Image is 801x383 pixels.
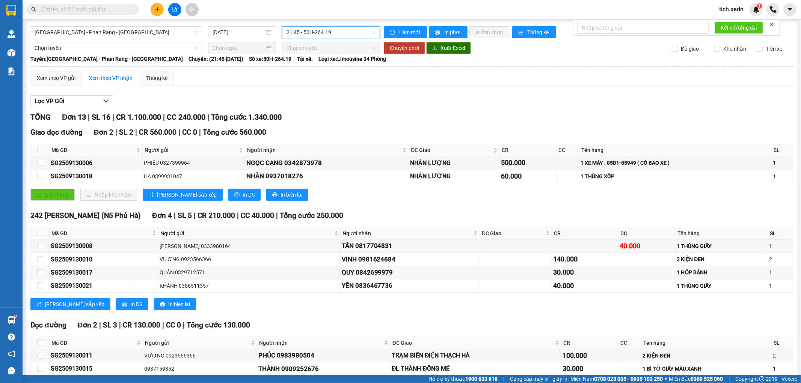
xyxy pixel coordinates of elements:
span: | [194,211,196,220]
span: Đã giao [678,45,702,53]
strong: 1900 633 818 [465,376,498,382]
th: SL [772,144,793,156]
span: | [237,211,239,220]
span: Cung cấp máy in - giấy in: [510,375,569,383]
span: | [183,321,185,329]
div: 60.000 [501,171,555,182]
span: | [207,113,209,122]
button: printerIn DS [116,298,148,310]
span: | [163,113,165,122]
span: file-add [172,7,177,12]
span: Hỗ trợ kỹ thuật: [428,375,498,383]
span: plus [155,7,160,12]
span: Thống kê [528,28,550,36]
span: ĐC Giao [411,146,492,154]
div: 1 XE MÁY : 85D1-55949 ( CÓ BAO XE ) [581,159,770,167]
div: [PERSON_NAME] 0333980164 [160,242,339,250]
div: 40.000 [620,241,674,251]
span: | [503,375,504,383]
div: ĐL THÀNH ĐỒNG MÉ [392,364,560,373]
div: 1 [773,365,792,373]
span: Lọc VP Gửi [35,96,64,106]
span: Chọn chuyến [287,42,375,54]
img: logo-vxr [6,5,16,16]
div: TRẠM BIẾN ĐIỆN THẠCH HÀ [392,351,560,360]
button: plus [151,3,164,16]
span: printer [160,302,165,308]
span: Dọc đường [30,321,66,329]
span: printer [272,192,278,198]
div: 1 [769,268,792,276]
span: Tổng cước 130.000 [187,321,250,329]
span: search [31,7,36,12]
div: NHÀN 0937018276 [246,171,408,181]
span: close [769,22,774,27]
button: Kết nối tổng đài [715,22,763,34]
span: SL 3 [103,321,117,329]
span: tich.xedn [713,5,750,14]
span: Đơn 2 [78,321,98,329]
b: Gửi khách hàng [46,11,74,46]
span: Người gửi [145,339,249,347]
div: SG2509130021 [51,281,157,290]
span: Miền Nam [570,375,663,383]
strong: 0708 023 035 - 0935 103 250 [594,376,663,382]
span: Kho nhận [720,45,749,53]
div: Xem theo VP nhận [89,74,133,82]
div: NHÂN LƯỢNG [410,171,498,181]
span: | [99,321,101,329]
div: 2 [769,255,792,263]
span: down [103,98,109,104]
div: 1 THÙNG XỐP [581,172,770,180]
span: SL 5 [178,211,192,220]
div: SG2509130018 [51,171,141,181]
span: TỔNG [30,113,51,122]
div: SG2509130010 [51,255,157,264]
td: SG2509130015 [50,362,143,375]
img: warehouse-icon [8,316,15,324]
div: YẾN 0836467736 [342,281,478,291]
img: warehouse-icon [8,49,15,57]
div: SG2509130017 [51,268,157,277]
span: sort-ascending [149,192,154,198]
th: Tên hàng [579,144,772,156]
div: NGỌC CANG 0342873978 [246,158,408,168]
span: caret-down [787,6,793,13]
button: uploadGiao hàng [30,189,75,201]
div: Xem theo VP gửi [37,74,75,82]
button: aim [186,3,199,16]
span: download [432,45,437,51]
button: downloadNhập kho nhận [80,189,137,201]
div: 500.000 [501,158,555,168]
button: In đơn chọn [469,26,510,38]
span: In biên lai [281,191,302,199]
div: HÀ 0399931047 [144,172,244,180]
span: bar-chart [518,30,525,36]
span: | [119,321,121,329]
span: In biên lai [168,300,190,308]
div: 100.000 [563,350,617,361]
div: SG2509130008 [51,241,157,251]
span: Người gửi [160,229,332,237]
li: (c) 2017 [63,36,103,45]
button: downloadXuất Excel [426,42,471,54]
span: In DS [130,300,142,308]
td: SG2509130021 [50,279,158,293]
div: 2 KIỆN ĐEN [677,255,767,263]
span: | [112,113,114,122]
td: SG2509130008 [50,240,158,253]
button: Chuyển phơi [384,42,425,54]
span: CC 0 [166,321,181,329]
button: Lọc VP Gửi [30,95,113,107]
b: Tuyến: [GEOGRAPHIC_DATA] - Phan Rang - [GEOGRAPHIC_DATA] [30,56,183,62]
th: SL [772,337,793,349]
div: 1 [773,172,792,180]
span: CR 130.000 [123,321,160,329]
span: CC 0 [182,128,197,137]
input: Chọn ngày [213,44,265,52]
div: TẤN 0817704831 [342,241,478,251]
img: warehouse-icon [8,30,15,38]
span: ⚪️ [665,377,667,380]
span: ĐC Giao [392,339,554,347]
span: CC 40.000 [241,211,274,220]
